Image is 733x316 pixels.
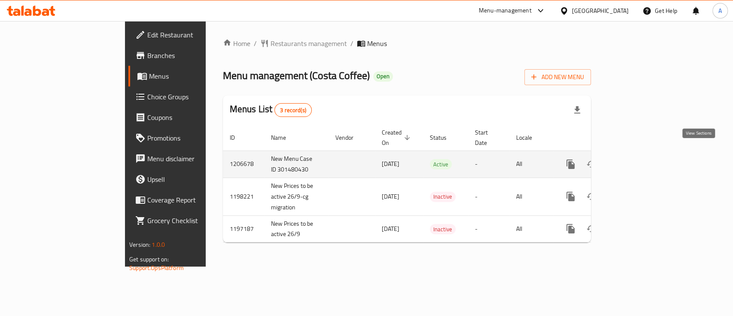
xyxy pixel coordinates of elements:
[129,254,169,265] span: Get support on:
[581,154,602,175] button: Change Status
[223,125,650,243] table: enhanced table
[128,25,247,45] a: Edit Restaurant
[524,69,591,85] button: Add New Menu
[260,38,347,49] a: Restaurants management
[264,150,328,178] td: New Menu Case ID 301480430
[271,38,347,49] span: Restaurants management
[152,239,165,250] span: 1.0.0
[147,133,240,143] span: Promotions
[468,178,509,215] td: -
[275,106,311,114] span: 3 record(s)
[274,103,312,117] div: Total records count
[567,100,587,120] div: Export file
[128,190,247,210] a: Coverage Report
[554,125,650,151] th: Actions
[382,223,399,234] span: [DATE]
[572,6,629,15] div: [GEOGRAPHIC_DATA]
[468,150,509,178] td: -
[129,239,150,250] span: Version:
[430,160,452,169] span: Active
[509,215,554,242] td: All
[264,178,328,215] td: New Prices to be active 26/9-cg migration
[509,178,554,215] td: All
[475,127,499,148] span: Start Date
[128,128,247,148] a: Promotions
[430,132,458,143] span: Status
[147,215,240,226] span: Grocery Checklist
[468,215,509,242] td: -
[531,72,584,83] span: Add New Menu
[367,38,387,49] span: Menus
[128,66,247,86] a: Menus
[560,154,581,175] button: more
[335,132,365,143] span: Vendor
[128,107,247,128] a: Coupons
[382,127,413,148] span: Created On
[147,195,240,205] span: Coverage Report
[223,66,370,85] span: Menu management ( Costa Coffee )
[373,71,393,82] div: Open
[147,112,240,123] span: Coupons
[581,186,602,207] button: Change Status
[128,210,247,231] a: Grocery Checklist
[147,153,240,164] span: Menu disclaimer
[382,158,399,169] span: [DATE]
[382,191,399,202] span: [DATE]
[509,150,554,178] td: All
[271,132,297,143] span: Name
[516,132,543,143] span: Locale
[128,86,247,107] a: Choice Groups
[581,218,602,239] button: Change Status
[128,148,247,169] a: Menu disclaimer
[350,38,353,49] li: /
[128,169,247,190] a: Upsell
[147,92,240,102] span: Choice Groups
[430,224,456,234] span: Inactive
[373,73,393,80] span: Open
[718,6,722,15] span: A
[230,132,246,143] span: ID
[479,6,532,16] div: Menu-management
[430,192,456,202] span: Inactive
[560,186,581,207] button: more
[223,38,591,49] nav: breadcrumb
[147,174,240,184] span: Upsell
[147,30,240,40] span: Edit Restaurant
[560,218,581,239] button: more
[129,262,184,273] a: Support.OpsPlatform
[230,103,312,117] h2: Menus List
[264,215,328,242] td: New Prices to be active 26/9
[128,45,247,66] a: Branches
[430,192,456,202] div: Inactive
[149,71,240,81] span: Menus
[254,38,257,49] li: /
[147,50,240,61] span: Branches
